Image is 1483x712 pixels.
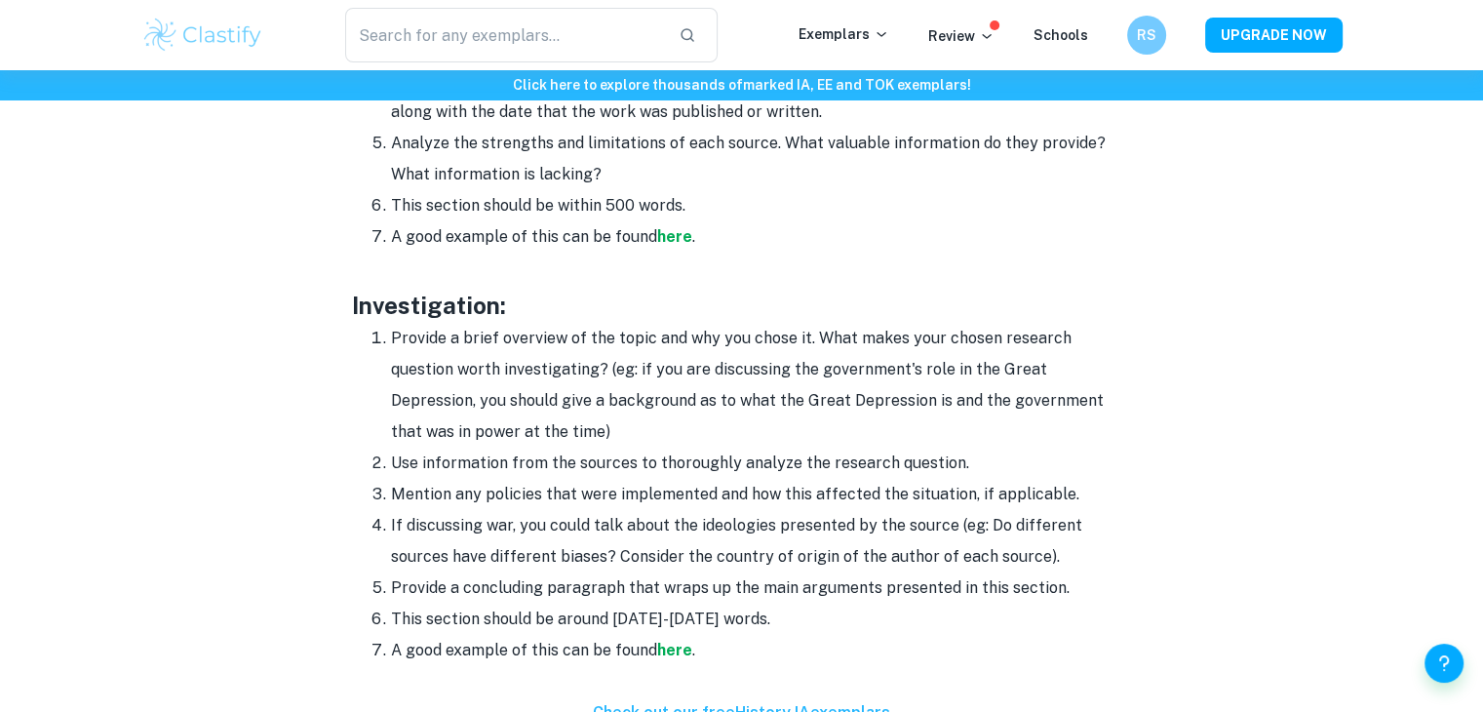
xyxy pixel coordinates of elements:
[391,635,1132,666] li: A good example of this can be found .
[657,641,692,659] a: here
[391,573,1132,604] li: Provide a concluding paragraph that wraps up the main arguments presented in this section.
[799,23,889,45] p: Exemplars
[391,479,1132,510] li: Mention any policies that were implemented and how this affected the situation, if applicable.
[1205,18,1343,53] button: UPGRADE NOW
[391,128,1132,190] li: Analyze the strengths and limitations of each source. What valuable information do they provide? ...
[391,221,1132,253] li: A good example of this can be found .
[391,190,1132,221] li: This section should be within 500 words.
[141,16,265,55] img: Clastify logo
[1135,24,1157,46] h6: RS
[345,8,664,62] input: Search for any exemplars...
[1424,644,1463,683] button: Help and Feedback
[391,448,1132,479] li: Use information from the sources to thoroughly analyze the research question.
[1127,16,1166,55] button: RS
[391,510,1132,573] li: If discussing war, you could talk about the ideologies presented by the source (eg: Do different ...
[1034,27,1088,43] a: Schools
[4,74,1479,96] h6: Click here to explore thousands of marked IA, EE and TOK exemplars !
[928,25,995,47] p: Review
[391,323,1132,448] li: Provide a brief overview of the topic and why you chose it. What makes your chosen research quest...
[657,227,692,246] a: here
[391,604,1132,635] li: This section should be around [DATE]-[DATE] words.
[352,288,1132,323] h3: Investigation:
